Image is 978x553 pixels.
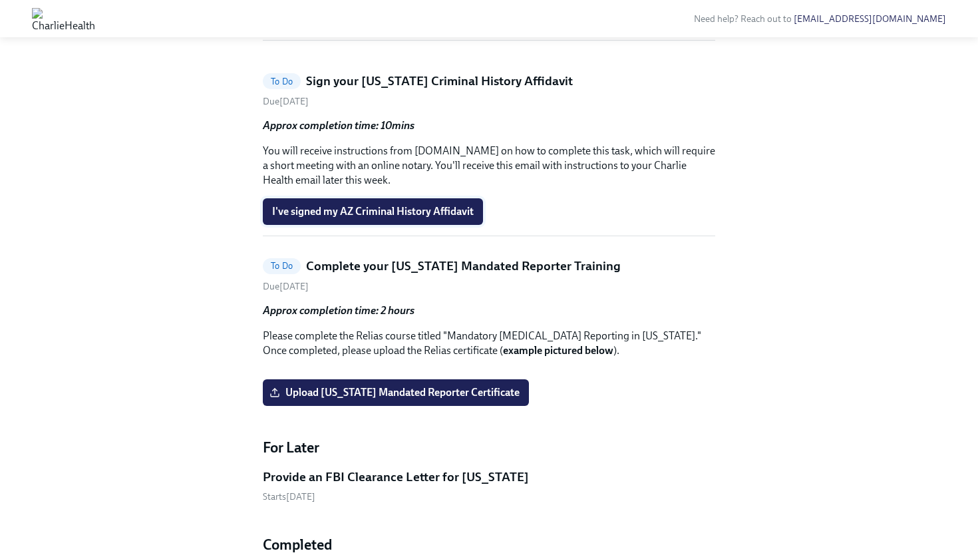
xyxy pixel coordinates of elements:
span: Friday, September 19th 2025, 7:00 am [263,281,309,292]
span: I've signed my AZ Criminal History Affidavit [272,205,474,218]
strong: Approx completion time: 2 hours [263,304,414,317]
span: Need help? Reach out to [694,13,946,25]
a: To DoSign your [US_STATE] Criminal History AffidavitDue[DATE] [263,73,715,108]
h5: Complete your [US_STATE] Mandated Reporter Training [306,258,621,275]
button: I've signed my AZ Criminal History Affidavit [263,198,483,225]
span: Friday, September 19th 2025, 7:00 am [263,96,309,107]
label: Upload [US_STATE] Mandated Reporter Certificate [263,379,529,406]
span: Monday, September 22nd 2025, 7:00 am [263,491,315,502]
strong: Approx completion time: 10mins [263,119,414,132]
span: To Do [263,261,301,271]
a: To DoComplete your [US_STATE] Mandated Reporter TrainingDue[DATE] [263,258,715,293]
p: Please complete the Relias course titled "Mandatory [MEDICAL_DATA] Reporting in [US_STATE]." Once... [263,329,715,358]
h5: Provide an FBI Clearance Letter for [US_STATE] [263,468,529,486]
img: CharlieHealth [32,8,95,29]
a: [EMAIL_ADDRESS][DOMAIN_NAME] [794,13,946,25]
h4: For Later [263,438,715,458]
strong: example pictured below [503,344,613,357]
p: You will receive instructions from [DOMAIN_NAME] on how to complete this task, which will require... [263,144,715,188]
a: Provide an FBI Clearance Letter for [US_STATE]Starts[DATE] [263,468,715,504]
h5: Sign your [US_STATE] Criminal History Affidavit [306,73,573,90]
span: Upload [US_STATE] Mandated Reporter Certificate [272,386,520,399]
span: To Do [263,77,301,87]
